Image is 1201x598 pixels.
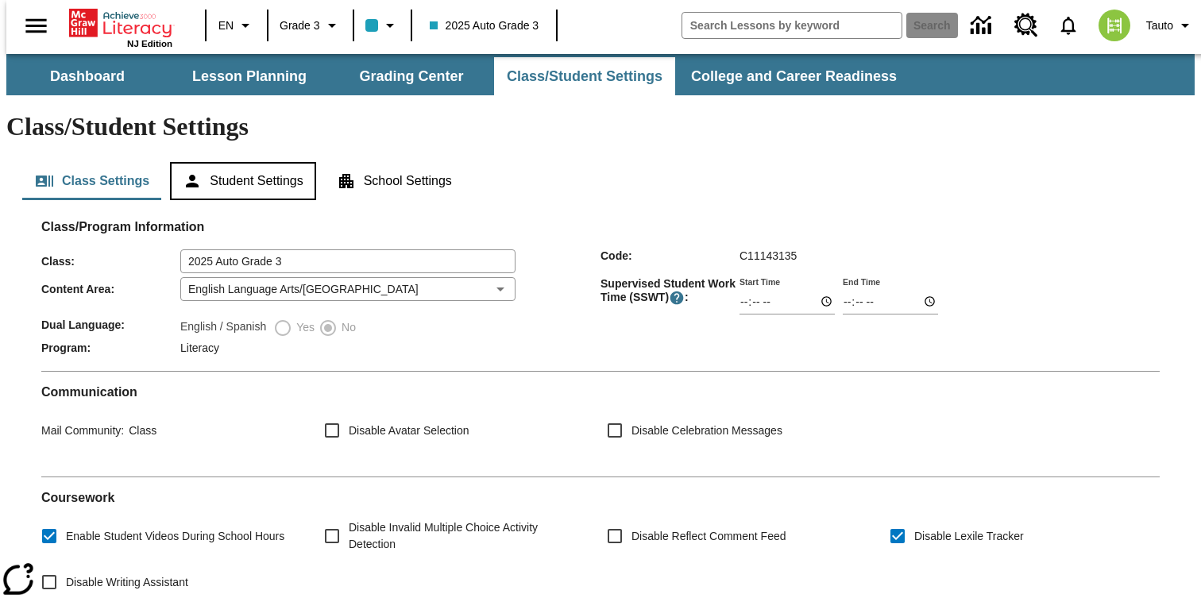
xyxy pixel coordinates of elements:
a: Notifications [1048,5,1089,46]
button: Grading Center [332,57,491,95]
input: search field [682,13,902,38]
span: C11143135 [740,249,797,262]
button: School Settings [324,162,465,200]
h1: Class/Student Settings [6,112,1195,141]
span: Supervised Student Work Time (SSWT) : [600,277,740,306]
button: Language: EN, Select a language [211,11,262,40]
span: NJ Edition [127,39,172,48]
button: Supervised Student Work Time is the timeframe when students can take LevelSet and when lessons ar... [669,290,685,306]
button: College and Career Readiness [678,57,909,95]
div: Class/Student Settings [22,162,1179,200]
span: Content Area : [41,283,180,295]
span: Grade 3 [280,17,320,34]
div: English Language Arts/[GEOGRAPHIC_DATA] [180,277,516,301]
div: Communication [41,384,1160,464]
div: SubNavbar [6,54,1195,95]
button: Class Settings [22,162,162,200]
span: Program : [41,341,180,354]
span: Dual Language : [41,318,180,331]
span: Enable Student Videos During School Hours [66,528,284,545]
span: No [338,319,356,336]
label: Start Time [740,276,780,287]
div: Home [69,6,172,48]
button: Open side menu [13,2,60,49]
span: Tauto [1146,17,1173,34]
span: Code : [600,249,740,262]
span: Disable Reflect Comment Feed [631,528,786,545]
button: Class color is light blue. Change class color [359,11,406,40]
span: Class [124,424,156,437]
div: SubNavbar [6,57,911,95]
h2: Class/Program Information [41,219,1160,234]
h2: Communication [41,384,1160,399]
a: Home [69,7,172,39]
a: Data Center [961,4,1005,48]
span: EN [218,17,234,34]
button: Lesson Planning [170,57,329,95]
label: English / Spanish [180,318,266,338]
span: Disable Lexile Tracker [914,528,1024,545]
button: Profile/Settings [1140,11,1201,40]
button: Dashboard [8,57,167,95]
span: Class : [41,255,180,268]
button: Select a new avatar [1089,5,1140,46]
button: Grade: Grade 3, Select a grade [273,11,348,40]
label: End Time [843,276,880,287]
span: 2025 Auto Grade 3 [430,17,539,34]
button: Class/Student Settings [494,57,675,95]
span: Literacy [180,341,219,354]
span: Mail Community : [41,424,124,437]
a: Resource Center, Will open in new tab [1005,4,1048,47]
button: Student Settings [170,162,315,200]
span: Disable Avatar Selection [349,422,469,439]
span: Disable Celebration Messages [631,422,782,439]
img: avatar image [1099,10,1130,41]
input: Class [180,249,516,273]
span: Disable Invalid Multiple Choice Activity Detection [349,519,581,553]
h2: Course work [41,490,1160,505]
div: Class/Program Information [41,235,1160,358]
span: Disable Writing Assistant [66,574,188,591]
span: Yes [292,319,315,336]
